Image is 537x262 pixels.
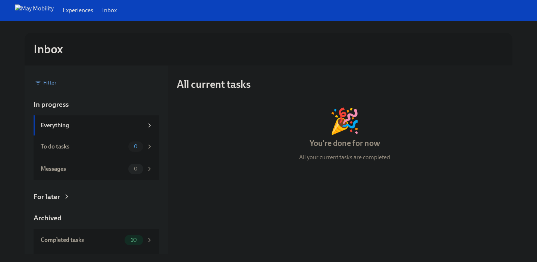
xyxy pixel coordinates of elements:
span: 0 [129,144,142,149]
a: Messages0 [34,158,159,180]
a: Inbox [102,6,117,15]
span: 0 [129,166,142,172]
div: Messages [41,165,125,173]
a: For later [34,192,159,202]
h4: You're done for now [310,138,380,149]
span: 10 [126,237,141,243]
div: For later [34,192,60,202]
div: Everything [41,121,143,130]
h2: Inbox [34,42,63,57]
div: Filter [34,77,61,88]
a: Everything [34,115,159,135]
a: Completed tasks10 [34,229,159,251]
div: 🎉 [329,109,360,133]
div: Completed tasks [41,236,122,244]
span: Filter [39,80,61,86]
a: To do tasks0 [34,135,159,158]
img: May Mobility [15,4,54,16]
a: In progress [34,100,159,109]
a: Experiences [63,6,93,15]
h3: All current tasks [177,77,251,91]
a: Archived [34,213,159,223]
div: To do tasks [41,143,125,151]
p: All your current tasks are completed [299,153,390,162]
